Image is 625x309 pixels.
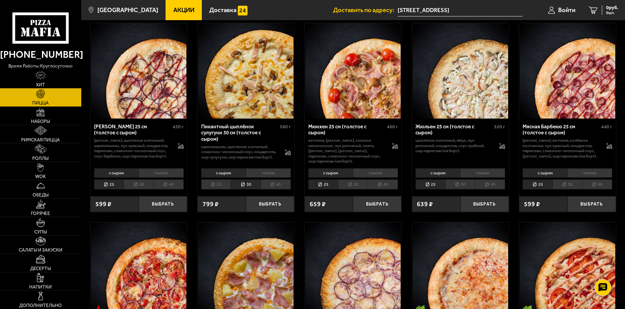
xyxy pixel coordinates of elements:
[310,201,326,207] span: 659 ₽
[173,124,184,130] span: 450 г
[139,168,184,178] li: тонкое
[246,196,294,212] button: Выбрать
[338,179,368,190] li: 30
[523,168,567,178] li: с сыром
[231,179,261,190] li: 30
[95,201,111,207] span: 599 ₽
[398,4,523,16] input: Ваш адрес доставки
[524,201,540,207] span: 599 ₽
[197,23,294,119] a: Пикантный цыплёнок сулугуни 30 см (толстое с сыром)
[333,7,398,13] span: Доставить по адресу:
[398,4,523,16] span: Санкт-Петербург, Октябрьская набережная, 64к3
[280,124,291,130] span: 580 г
[31,119,50,124] span: Наборы
[567,168,612,178] li: тонкое
[601,124,612,130] span: 440 г
[308,138,385,164] p: ветчина, [PERSON_NAME], сосиски мюнхенские, лук репчатый, опята, [PERSON_NAME], [PERSON_NAME], па...
[209,7,236,13] span: Доставка
[305,23,401,119] img: Мюнхен 25 см (толстое с сыром)
[520,23,615,119] img: Мясная Барбекю 25 см (толстое с сыром)
[201,124,278,142] div: Пикантный цыплёнок сулугуни 30 см (толстое с сыром)
[139,196,187,212] button: Выбрать
[29,285,52,290] span: Напитки
[417,201,433,207] span: 639 ₽
[445,179,475,190] li: 30
[94,124,171,136] div: [PERSON_NAME] 25 см (толстое с сыром)
[552,179,582,190] li: 30
[94,138,171,159] p: [PERSON_NAME], цыпленок копченый, шампиньоны, лук красный, моцарелла, пармезан, сливочно-чесночны...
[415,168,460,178] li: с сыром
[519,23,616,119] a: Мясная Барбекю 25 см (толстое с сыром)
[32,156,49,161] span: Роллы
[33,193,49,197] span: Обеды
[198,23,294,119] img: Пикантный цыплёнок сулугуни 30 см (толстое с сыром)
[523,179,552,190] li: 25
[201,144,278,160] p: шампиньоны, цыпленок копченый, сливочно-чесночный соус, моцарелла, сыр сулугуни, сыр пармезан (на...
[353,168,398,178] li: тонкое
[246,168,291,178] li: тонкое
[606,5,618,10] span: 0 руб.
[94,179,124,190] li: 25
[201,168,246,178] li: с сыром
[415,179,445,190] li: 25
[460,196,509,212] button: Выбрать
[412,23,509,119] a: Жюльен 25 см (толстое с сыром)
[173,7,194,13] span: Акции
[19,303,62,308] span: Дополнительно
[21,138,60,142] span: Римская пицца
[368,179,398,190] li: 40
[353,196,401,212] button: Выбрать
[201,179,231,190] li: 25
[558,7,575,13] span: Войти
[94,168,139,178] li: с сыром
[36,83,45,87] span: Хит
[30,266,51,271] span: Десерты
[35,174,46,179] span: WOK
[308,124,385,136] div: Мюнхен 25 см (толстое с сыром)
[203,201,219,207] span: 799 ₽
[308,168,353,178] li: с сыром
[238,6,248,15] img: 15daf4d41897b9f0e9f617042186c801.svg
[387,124,398,130] span: 460 г
[90,23,187,119] a: Чикен Барбекю 25 см (толстое с сыром)
[494,124,505,130] span: 520 г
[415,124,492,136] div: Жюльен 25 см (толстое с сыром)
[19,248,62,253] span: Салаты и закуски
[153,179,184,190] li: 40
[91,23,186,119] img: Чикен Барбекю 25 см (толстое с сыром)
[308,179,338,190] li: 25
[523,138,599,159] p: [PERSON_NAME], ветчина, колбаски охотничьи, лук красный, моцарелла, пармезан, сливочно-чесночный ...
[523,124,599,136] div: Мясная Барбекю 25 см (толстое с сыром)
[582,179,612,190] li: 40
[460,168,505,178] li: тонкое
[32,101,49,105] span: Пицца
[413,23,508,119] img: Жюльен 25 см (толстое с сыром)
[124,179,153,190] li: 30
[606,11,618,15] span: 0 шт.
[31,211,50,216] span: Горячее
[97,7,158,13] span: [GEOGRAPHIC_DATA]
[475,179,505,190] li: 40
[34,230,47,234] span: Супы
[568,196,616,212] button: Выбрать
[415,138,492,153] p: цыпленок копченый, яйцо, лук репчатый, моцарелла, соус грибной, сыр пармезан (на борт).
[261,179,291,190] li: 40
